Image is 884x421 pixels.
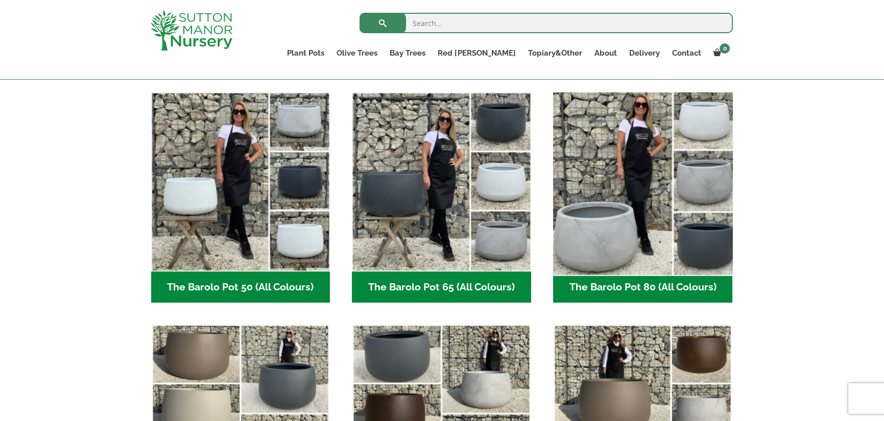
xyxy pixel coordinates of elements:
a: Visit product category The Barolo Pot 50 (All Colours) [151,92,330,303]
h2: The Barolo Pot 65 (All Colours) [352,271,531,303]
a: 0 [707,46,733,60]
a: Topiary&Other [521,46,588,60]
img: The Barolo Pot 65 (All Colours) [352,92,531,271]
input: Search... [360,13,733,33]
a: Contact [665,46,707,60]
a: Visit product category The Barolo Pot 65 (All Colours) [352,92,531,303]
a: About [588,46,623,60]
a: Plant Pots [281,46,330,60]
img: The Barolo Pot 80 (All Colours) [548,88,736,276]
a: Bay Trees [384,46,432,60]
h2: The Barolo Pot 80 (All Colours) [553,271,732,303]
span: 0 [720,43,730,54]
img: The Barolo Pot 50 (All Colours) [151,92,330,271]
h2: The Barolo Pot 50 (All Colours) [151,271,330,303]
a: Delivery [623,46,665,60]
a: Red [PERSON_NAME] [432,46,521,60]
img: logo [151,10,232,51]
a: Visit product category The Barolo Pot 80 (All Colours) [553,92,732,303]
a: Olive Trees [330,46,384,60]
